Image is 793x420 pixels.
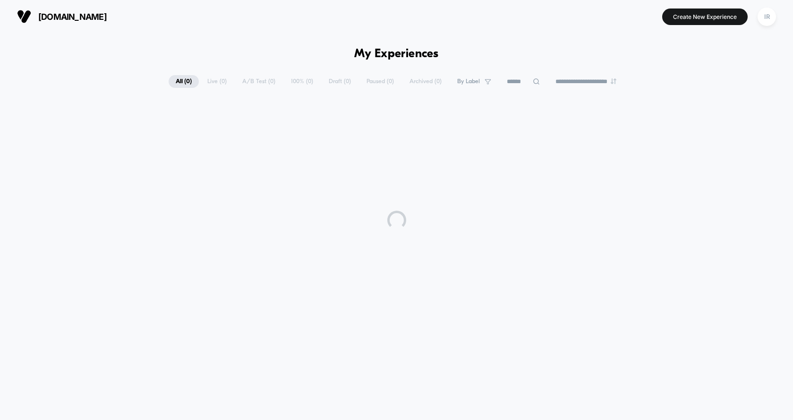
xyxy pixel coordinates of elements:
[14,9,110,24] button: [DOMAIN_NAME]
[17,9,31,24] img: Visually logo
[755,7,779,26] button: IR
[611,78,616,84] img: end
[662,9,748,25] button: Create New Experience
[457,78,480,85] span: By Label
[169,75,199,88] span: All ( 0 )
[354,47,439,61] h1: My Experiences
[38,12,107,22] span: [DOMAIN_NAME]
[758,8,776,26] div: IR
